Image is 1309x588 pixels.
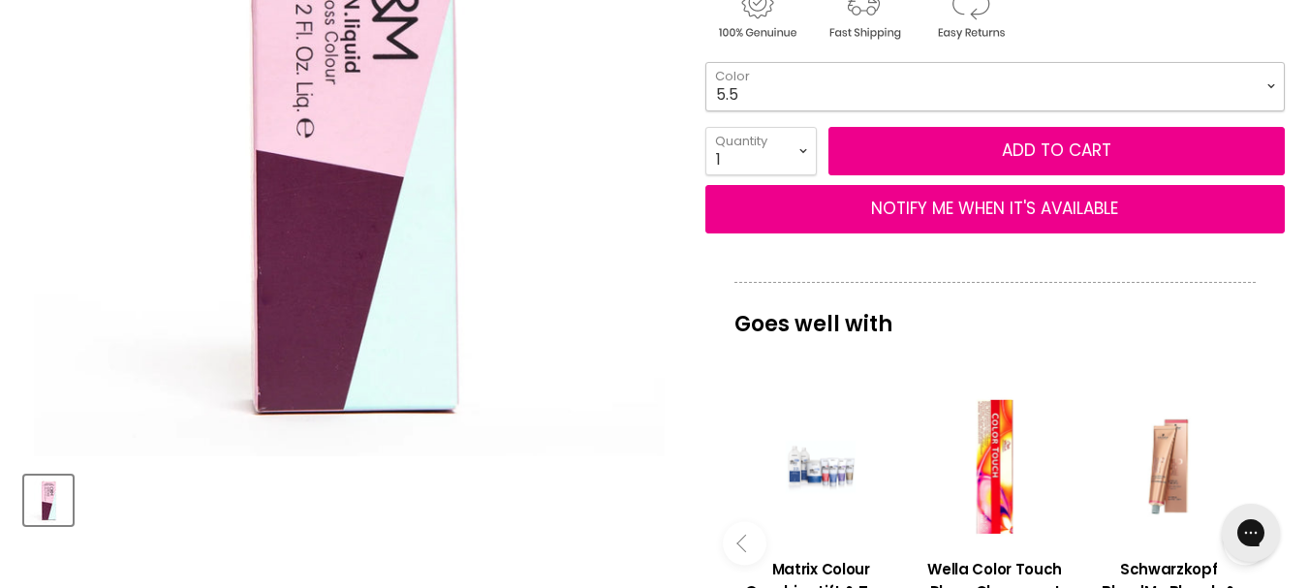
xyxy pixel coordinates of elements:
div: Product thumbnails [21,470,676,525]
select: Quantity [705,127,817,175]
iframe: Gorgias live chat messenger [1212,497,1290,569]
p: Goes well with [734,282,1256,346]
img: O&M Clean.Liquid Colour - Clearance! [26,478,71,523]
button: NOTIFY ME WHEN IT'S AVAILABLE [705,185,1285,233]
span: Add to cart [1002,139,1111,162]
button: Add to cart [828,127,1285,175]
button: O&M Clean.Liquid Colour - Clearance! [24,476,73,525]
